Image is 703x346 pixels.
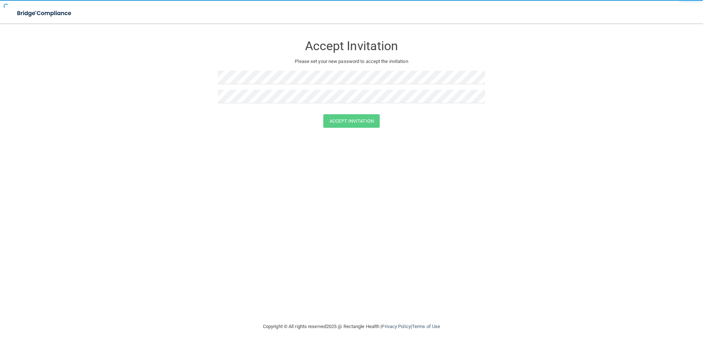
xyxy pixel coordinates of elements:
a: Terms of Use [412,324,440,329]
p: Please set your new password to accept the invitation [223,57,480,66]
h3: Accept Invitation [218,39,485,53]
div: Copyright © All rights reserved 2025 @ Rectangle Health | | [218,315,485,338]
a: Privacy Policy [382,324,410,329]
button: Accept Invitation [323,114,380,128]
img: bridge_compliance_login_screen.278c3ca4.svg [11,6,78,21]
